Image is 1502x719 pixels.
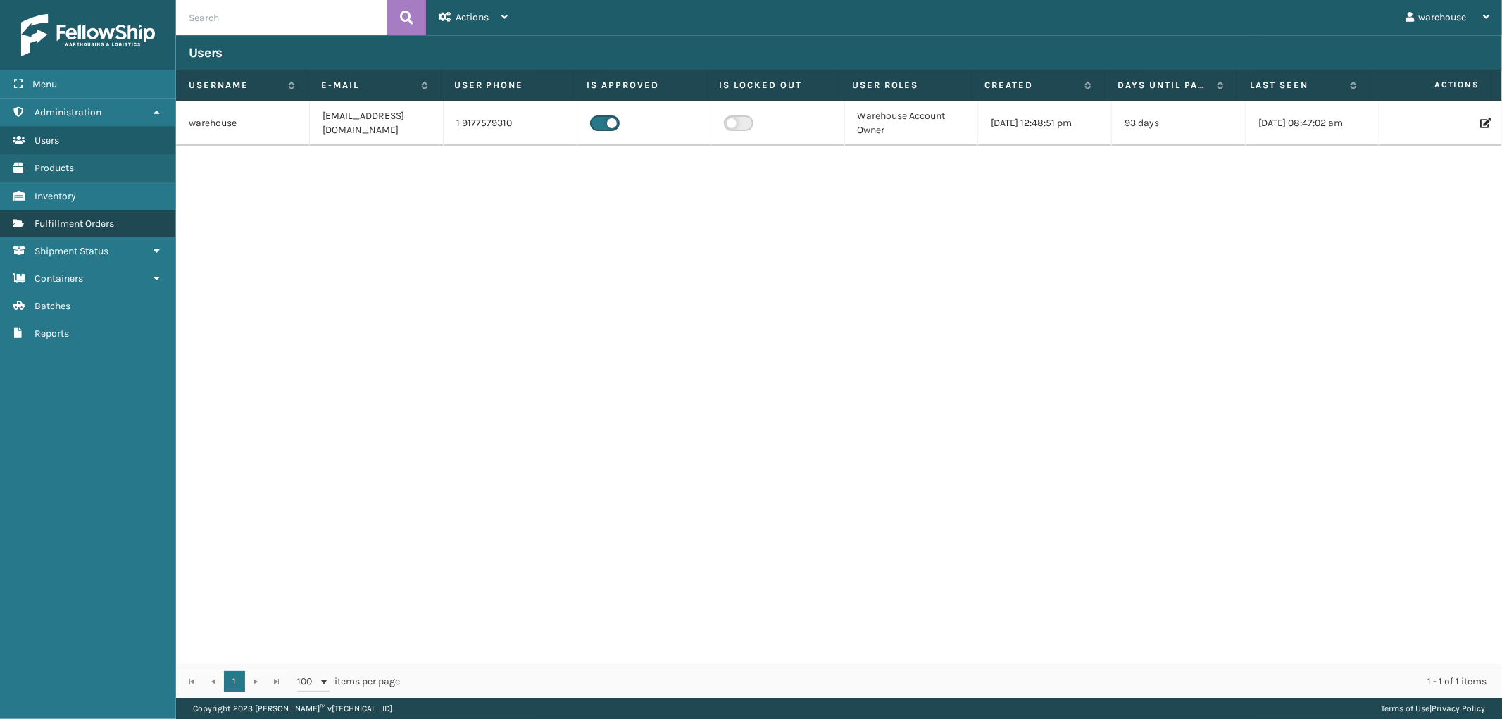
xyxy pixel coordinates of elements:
span: Products [35,162,74,174]
td: [DATE] 08:47:02 am [1246,101,1379,146]
span: Batches [35,300,70,312]
label: E-mail [321,79,413,92]
td: [EMAIL_ADDRESS][DOMAIN_NAME] [310,101,444,146]
p: Copyright 2023 [PERSON_NAME]™ v [TECHNICAL_ID] [193,698,392,719]
div: 1 - 1 of 1 items [420,675,1487,689]
td: 93 days [1112,101,1246,146]
span: Inventory [35,190,76,202]
td: warehouse [176,101,310,146]
span: Menu [32,78,57,90]
img: logo [21,14,155,56]
span: Administration [35,106,101,118]
span: Actions [1375,73,1488,96]
label: User phone [454,79,561,92]
label: Username [189,79,281,92]
span: Containers [35,273,83,285]
span: Users [35,135,59,146]
span: Actions [456,11,489,23]
a: 1 [224,671,245,692]
a: Privacy Policy [1432,704,1485,713]
label: Is Approved [587,79,693,92]
span: Fulfillment Orders [35,218,114,230]
span: Reports [35,327,69,339]
a: Terms of Use [1381,704,1429,713]
span: Shipment Status [35,245,108,257]
td: Warehouse Account Owner [845,101,979,146]
h3: Users [189,44,223,61]
span: items per page [297,671,400,692]
span: 100 [297,675,318,689]
label: Is Locked Out [720,79,826,92]
label: User Roles [852,79,958,92]
label: Last Seen [1250,79,1342,92]
label: Created [984,79,1077,92]
i: Edit [1480,118,1489,128]
label: Days until password expires [1118,79,1210,92]
td: 1 9177579310 [444,101,577,146]
div: | [1381,698,1485,719]
td: [DATE] 12:48:51 pm [978,101,1112,146]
